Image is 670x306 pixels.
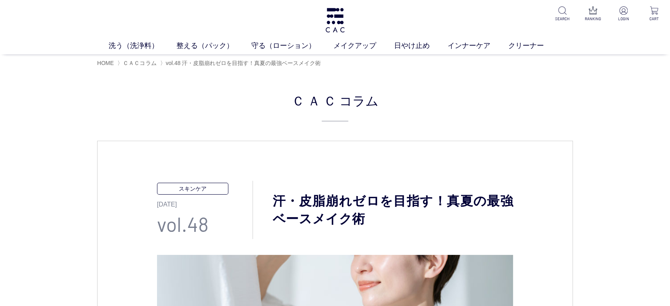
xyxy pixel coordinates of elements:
div: ＣＡＣ [97,91,573,121]
span: コラム [339,91,379,110]
img: website_grey.svg [13,21,19,28]
div: ドメイン概要 [36,48,66,53]
div: v 4.0.25 [22,13,39,19]
span: vol.48 汗・皮脂崩れゼロを目指す！真夏の最強ベースメイク術 [166,60,321,66]
p: スキンケア [157,183,228,194]
a: CART [644,6,664,22]
p: CART [644,16,664,22]
a: 守る（ローション） [251,40,333,51]
a: LOGIN [614,6,633,22]
a: 整える（パック） [176,40,251,51]
a: SEARCH [553,6,572,22]
h1: 汗・皮脂崩れゼロを目指す！真夏の最強ベースメイク術 [253,192,513,228]
a: 日やけ止め [394,40,448,51]
a: メイクアップ [333,40,394,51]
a: クリーナー [508,40,562,51]
li: 〉 [160,59,323,67]
a: ＣＡＣコラム [123,60,156,66]
div: キーワード流入 [92,48,128,53]
img: tab_domain_overview_orange.svg [27,47,33,53]
a: HOME [97,60,114,66]
p: RANKING [583,16,603,22]
p: LOGIN [614,16,633,22]
img: tab_keywords_by_traffic_grey.svg [83,47,90,53]
p: [DATE] [157,195,253,209]
img: logo [324,8,346,33]
p: SEARCH [553,16,572,22]
a: インナーケア [448,40,508,51]
img: logo_orange.svg [13,13,19,19]
p: vol.48 [157,209,253,239]
li: 〉 [117,59,158,67]
a: RANKING [583,6,603,22]
div: ドメイン: [DOMAIN_NAME] [21,21,92,28]
a: 洗う（洗浄料） [109,40,176,51]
